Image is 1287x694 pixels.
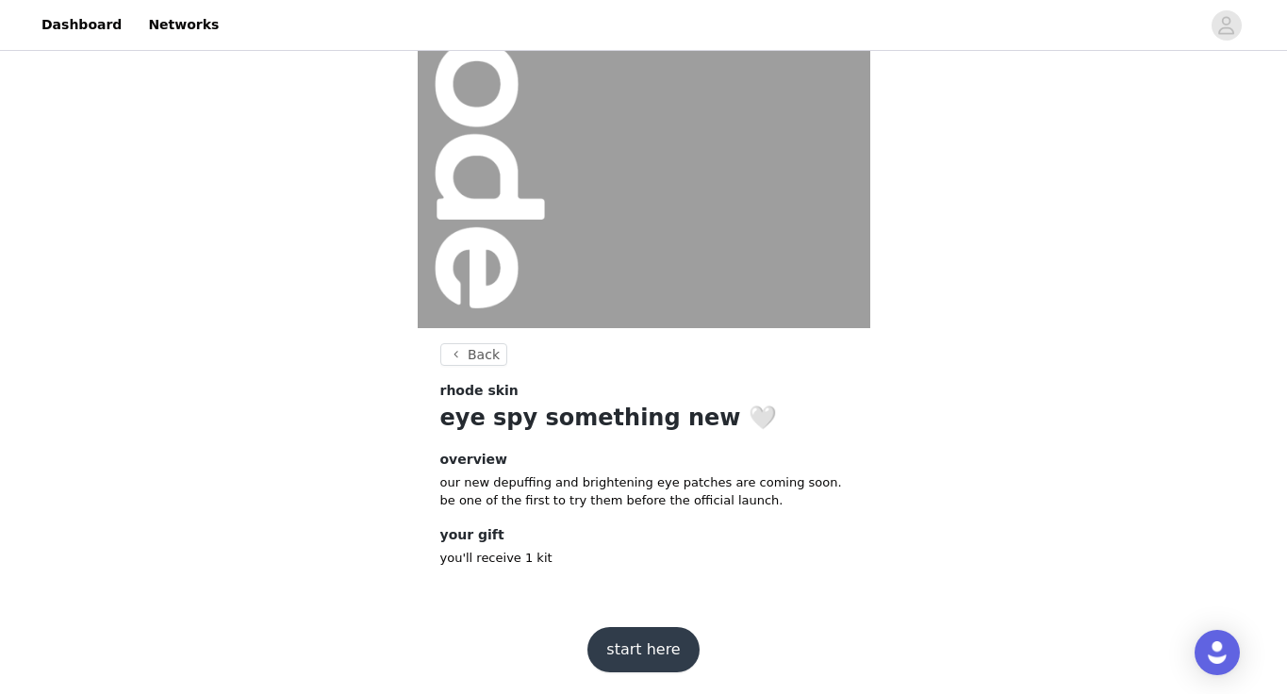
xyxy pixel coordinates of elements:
[440,549,848,568] p: you'll receive 1 kit
[440,450,848,470] h4: overview
[440,473,848,510] p: our new depuffing and brightening eye patches are coming soon. be one of the first to try them be...
[440,401,848,435] h1: eye spy something new 🤍
[440,381,519,401] span: rhode skin
[587,627,699,672] button: start here
[440,525,848,545] h4: your gift
[1195,630,1240,675] div: Open Intercom Messenger
[1217,10,1235,41] div: avatar
[30,4,133,46] a: Dashboard
[440,343,508,366] button: Back
[137,4,230,46] a: Networks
